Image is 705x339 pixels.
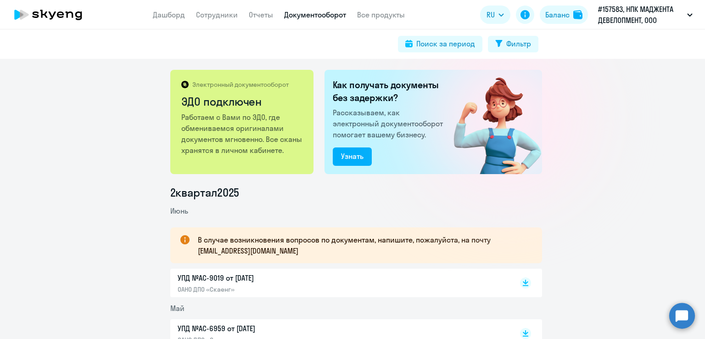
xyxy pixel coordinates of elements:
span: Июнь [170,206,188,215]
p: Электронный документооборот [192,80,289,89]
span: RU [487,9,495,20]
img: balance [573,10,582,19]
li: 2 квартал 2025 [170,185,542,200]
p: Работаем с Вами по ЭДО, где обмениваемся оригиналами документов мгновенно. Все сканы хранятся в л... [181,112,304,156]
a: Дашборд [153,10,185,19]
p: #157583, НПК МАДЖЕНТА ДЕВЕЛОПМЕНТ, ООО [598,4,683,26]
p: В случае возникновения вопросов по документам, напишите, пожалуйста, на почту [EMAIL_ADDRESS][DOM... [198,234,526,256]
button: #157583, НПК МАДЖЕНТА ДЕВЕЛОПМЕНТ, ООО [593,4,697,26]
a: Отчеты [249,10,273,19]
a: Все продукты [357,10,405,19]
img: connected [439,70,542,174]
button: Поиск за период [398,36,482,52]
p: ОАНО ДПО «Скаенг» [178,285,370,294]
p: Рассказываем, как электронный документооборот помогает вашему бизнесу. [333,107,447,140]
span: Май [170,304,185,313]
div: Поиск за период [416,38,475,49]
a: Документооборот [284,10,346,19]
button: RU [480,6,510,24]
div: Фильтр [506,38,531,49]
div: Баланс [545,9,570,20]
button: Узнать [333,147,372,166]
button: Фильтр [488,36,538,52]
a: УПД №AC-9019 от [DATE]ОАНО ДПО «Скаенг» [178,272,501,294]
a: Сотрудники [196,10,238,19]
button: Балансbalance [540,6,588,24]
div: Узнать [341,151,364,162]
p: УПД №AC-9019 от [DATE] [178,272,370,283]
p: УПД №AC-6959 от [DATE] [178,323,370,334]
h2: Как получать документы без задержки? [333,79,447,104]
h2: ЭДО подключен [181,94,304,109]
